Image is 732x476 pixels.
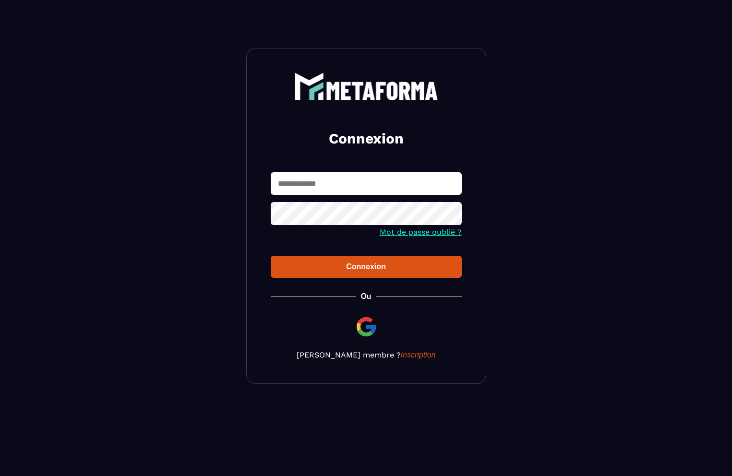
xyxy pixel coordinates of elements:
div: Connexion [278,263,454,272]
a: Mot de passe oublié ? [380,228,462,237]
h2: Connexion [282,129,450,148]
p: Ou [361,293,372,302]
a: logo [271,72,462,100]
img: logo [294,72,438,100]
button: Connexion [271,256,462,279]
a: Inscription [398,352,438,361]
p: [PERSON_NAME] membre ? [271,352,462,361]
img: google [355,317,378,340]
